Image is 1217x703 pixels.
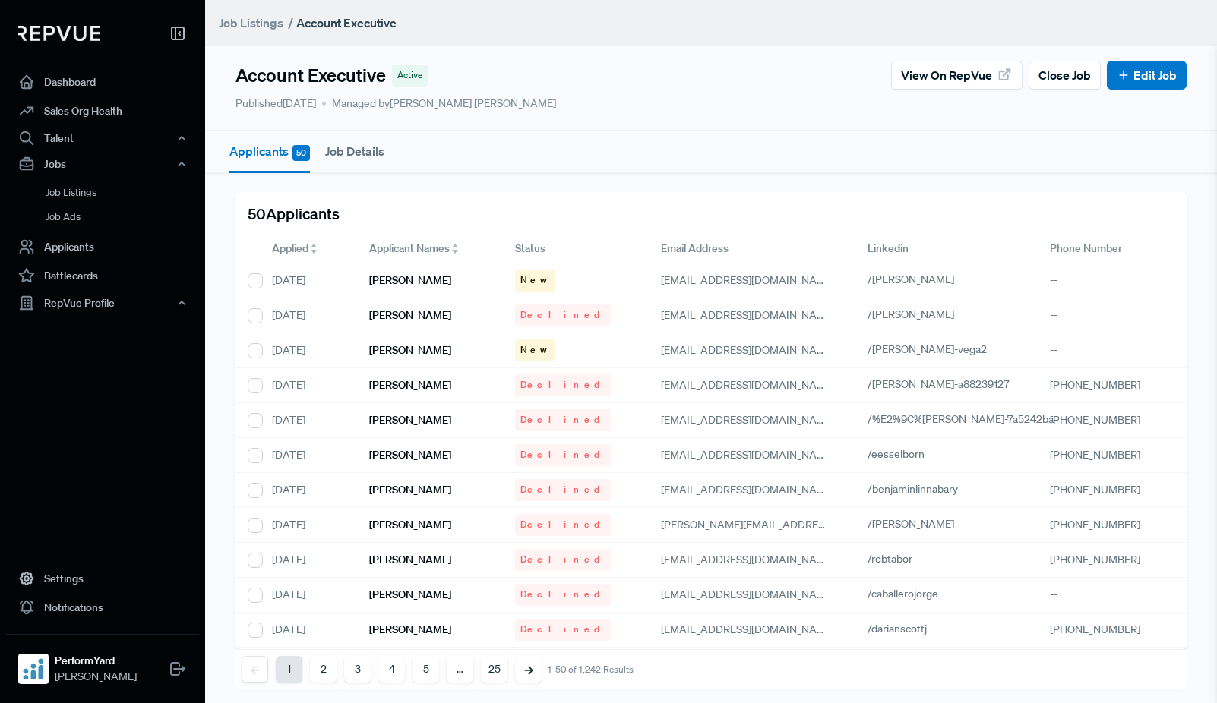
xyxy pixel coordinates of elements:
span: /[PERSON_NAME]-a88239127 [868,377,1009,391]
button: Jobs [6,151,199,177]
div: [PHONE_NUMBER] [1038,613,1184,648]
span: [EMAIL_ADDRESS][DOMAIN_NAME] [661,378,835,392]
div: [PHONE_NUMBER] [1038,508,1184,543]
span: Managed by [PERSON_NAME] [PERSON_NAME] [322,96,556,112]
div: [DATE] [260,578,357,613]
div: Toggle SortBy [357,235,503,263]
h6: [PERSON_NAME] [369,449,451,462]
div: -- [1038,298,1184,333]
button: 25 [481,656,507,683]
a: /[PERSON_NAME]-a88239127 [868,377,1026,391]
div: [PHONE_NUMBER] [1038,438,1184,473]
nav: pagination [242,656,634,683]
img: RepVue [18,26,100,41]
div: [DATE] [260,298,357,333]
h4: Account Executive [235,65,386,87]
strong: PerformYard [55,653,137,669]
span: /darianscottj [868,622,927,635]
a: Job Listings [219,14,283,32]
strong: Account Executive [296,15,397,30]
button: Job Details [325,131,384,171]
div: [DATE] [260,648,357,683]
h6: [PERSON_NAME] [369,519,451,531]
a: /[PERSON_NAME] [868,273,972,286]
span: /benjaminlinnabary [868,482,958,496]
div: [DATE] [260,403,357,438]
div: -- [1038,648,1184,683]
span: Phone Number [1050,241,1122,257]
div: [PHONE_NUMBER] [1038,368,1184,403]
button: Edit Job [1107,61,1187,90]
a: Job Listings [27,181,220,205]
a: /caballerojorge [868,587,956,601]
h5: 50 Applicants [248,204,340,222]
span: /[PERSON_NAME] [868,517,954,531]
span: [EMAIL_ADDRESS][DOMAIN_NAME] [661,448,835,462]
div: [DATE] [260,543,357,578]
a: PerformYardPerformYard[PERSON_NAME] [6,634,199,691]
a: Applicants [6,232,199,261]
button: Next [515,656,542,683]
div: [DATE] [260,508,357,543]
a: Battlecards [6,261,199,290]
h6: [PERSON_NAME] [369,484,451,497]
a: /robtabor [868,552,930,566]
span: /%E2%9C%[PERSON_NAME]-7a5242ba [868,412,1054,426]
button: Previous [242,656,268,683]
button: RepVue Profile [6,290,199,316]
img: PerformYard [21,657,46,681]
span: /robtabor [868,552,912,566]
span: [EMAIL_ADDRESS][DOMAIN_NAME] [661,588,835,601]
a: /eesselborn [868,447,942,461]
div: [DATE] [260,438,357,473]
h6: [PERSON_NAME] [369,379,451,392]
span: [EMAIL_ADDRESS][DOMAIN_NAME] [661,343,835,357]
button: 5 [413,656,439,683]
button: … [447,656,473,683]
div: 1-50 of 1,242 Results [548,664,634,675]
span: /caballerojorge [868,587,938,601]
div: Toggle SortBy [260,235,357,263]
span: /eesselborn [868,447,925,461]
a: /benjaminlinnabary [868,482,975,496]
span: Declined [520,308,605,322]
span: Active [397,68,422,82]
span: Declined [520,588,605,601]
div: [DATE] [260,368,357,403]
div: -- [1038,578,1184,613]
span: 50 [292,145,310,161]
button: Applicants [229,131,310,173]
div: [DATE] [260,473,357,508]
a: Job Ads [27,205,220,229]
span: [EMAIL_ADDRESS][DOMAIN_NAME] [661,273,835,287]
span: [EMAIL_ADDRESS][DOMAIN_NAME] [661,623,835,636]
a: Sales Org Health [6,96,199,125]
a: /%E2%9C%[PERSON_NAME]-7a5242ba [868,412,1071,426]
span: Declined [520,378,605,392]
span: Declined [520,483,605,497]
h6: [PERSON_NAME] [369,553,451,566]
p: Published [DATE] [235,96,316,112]
div: [DATE] [260,613,357,648]
span: [EMAIL_ADDRESS][DOMAIN_NAME] [661,308,835,322]
button: 4 [378,656,405,683]
span: /[PERSON_NAME] [868,273,954,286]
a: Notifications [6,593,199,622]
button: View on RepVue [891,61,1023,90]
div: Talent [6,125,199,151]
div: [PHONE_NUMBER] [1038,403,1184,438]
div: [PHONE_NUMBER] [1038,473,1184,508]
span: Declined [520,448,605,462]
button: 1 [276,656,302,683]
span: View on RepVue [901,66,992,84]
a: /[PERSON_NAME] [868,307,972,321]
a: /[PERSON_NAME] [868,517,972,531]
a: /darianscottj [868,622,944,635]
h6: [PERSON_NAME] [369,344,451,357]
span: Applicant Names [369,241,450,257]
h6: [PERSON_NAME] [369,309,451,322]
div: -- [1038,333,1184,368]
